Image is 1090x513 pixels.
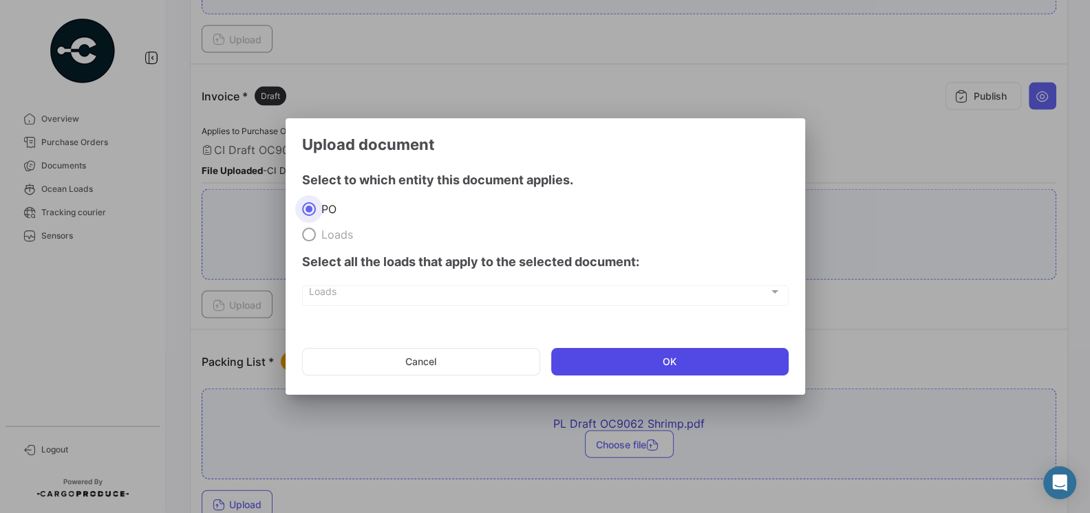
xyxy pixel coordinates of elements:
[302,252,789,272] h4: Select all the loads that apply to the selected document:
[316,228,353,241] span: Loads
[302,135,789,154] h3: Upload document
[316,202,336,216] span: PO
[1043,466,1076,499] div: Abrir Intercom Messenger
[302,348,541,375] button: Cancel
[309,289,769,301] span: Loads
[551,348,789,375] button: OK
[302,171,789,190] h4: Select to which entity this document applies.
